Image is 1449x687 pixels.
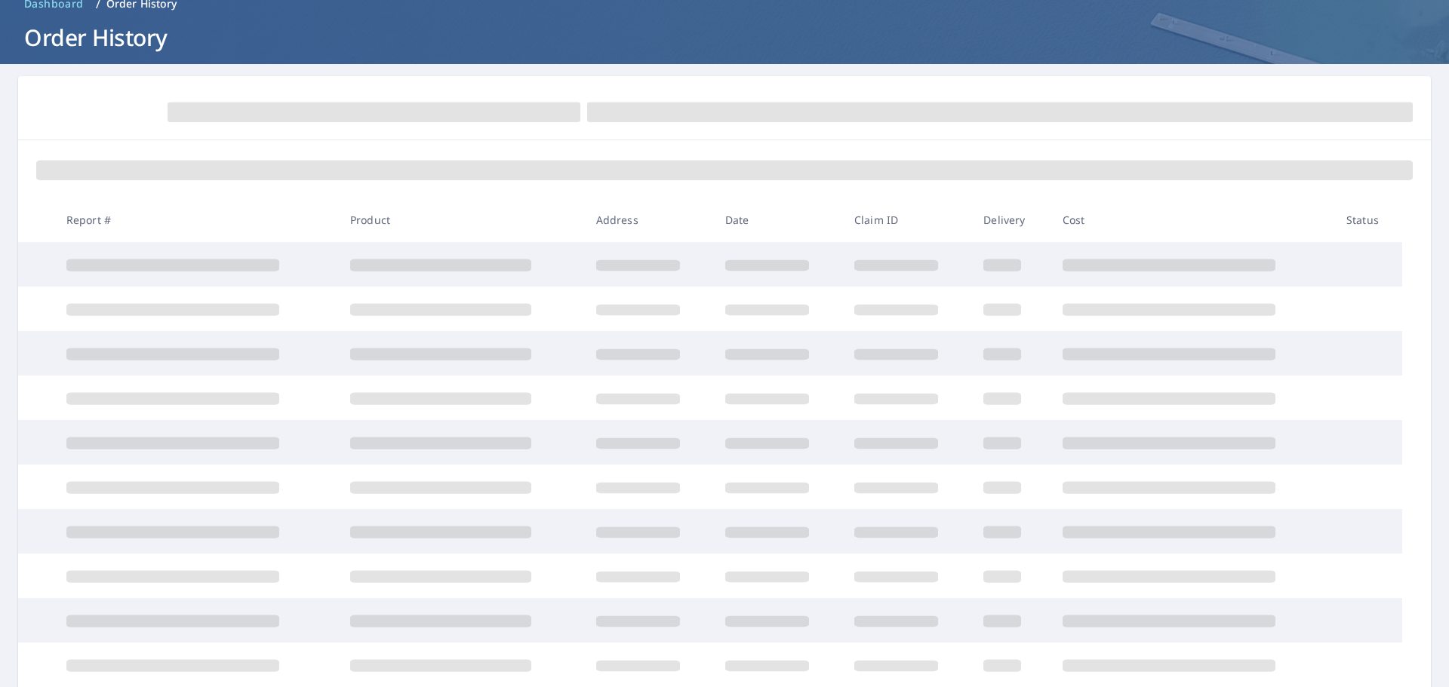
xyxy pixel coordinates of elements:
[842,198,971,242] th: Claim ID
[338,198,584,242] th: Product
[584,198,713,242] th: Address
[713,198,842,242] th: Date
[54,198,338,242] th: Report #
[18,22,1431,53] h1: Order History
[971,198,1050,242] th: Delivery
[1051,198,1334,242] th: Cost
[1334,198,1402,242] th: Status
